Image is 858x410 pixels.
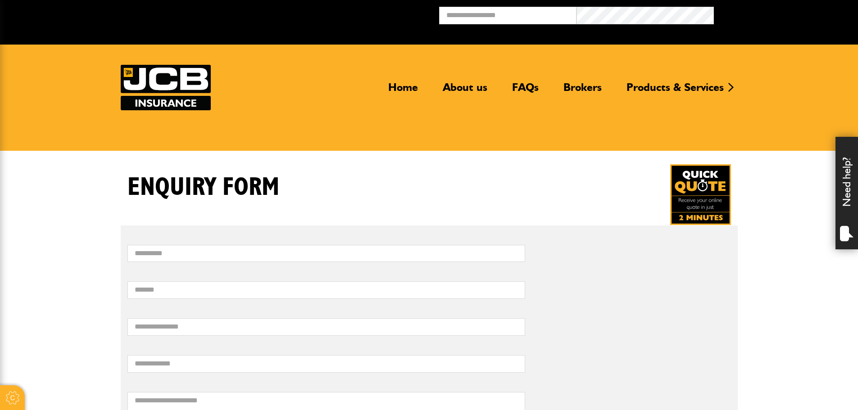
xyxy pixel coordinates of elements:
a: Products & Services [620,81,731,101]
div: Need help? [835,137,858,249]
img: Quick Quote [670,164,731,225]
button: Broker Login [714,7,851,21]
img: JCB Insurance Services logo [121,65,211,110]
a: JCB Insurance Services [121,65,211,110]
a: Get your insurance quote in just 2-minutes [670,164,731,225]
h1: Enquiry form [127,172,279,203]
a: Home [381,81,425,101]
a: FAQs [505,81,545,101]
a: Brokers [557,81,608,101]
a: About us [436,81,494,101]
